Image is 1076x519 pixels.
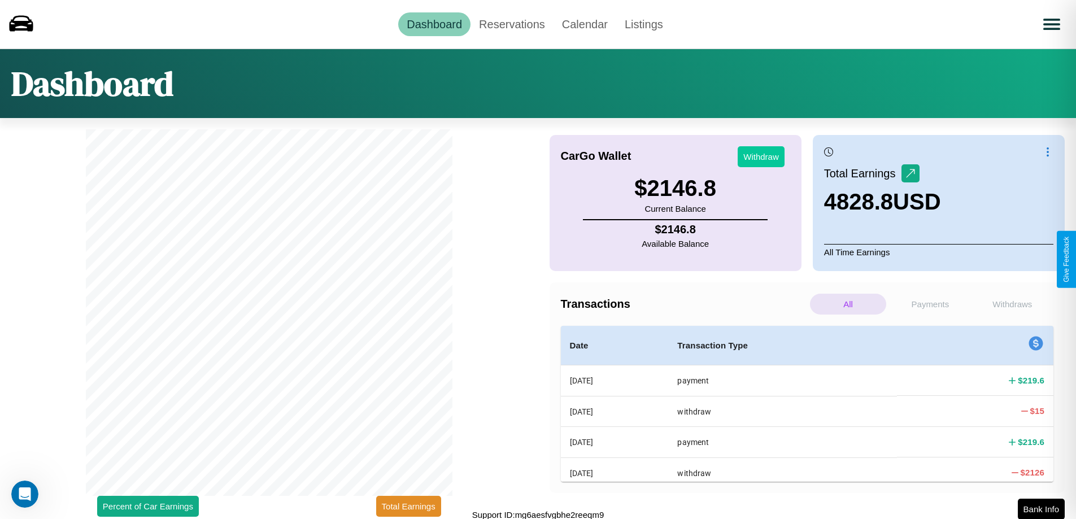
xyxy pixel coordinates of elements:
[561,150,631,163] h4: CarGo Wallet
[561,365,669,396] th: [DATE]
[668,365,897,396] th: payment
[471,12,554,36] a: Reservations
[561,457,669,488] th: [DATE]
[634,201,716,216] p: Current Balance
[1036,8,1068,40] button: Open menu
[642,223,709,236] h4: $ 2146.8
[1030,405,1045,417] h4: $ 15
[824,163,901,184] p: Total Earnings
[892,294,968,315] p: Payments
[642,236,709,251] p: Available Balance
[738,146,785,167] button: Withdraw
[1018,436,1044,448] h4: $ 219.6
[810,294,886,315] p: All
[824,189,941,215] h3: 4828.8 USD
[570,339,660,352] h4: Date
[376,496,441,517] button: Total Earnings
[97,496,199,517] button: Percent of Car Earnings
[974,294,1051,315] p: Withdraws
[1018,374,1044,386] h4: $ 219.6
[1062,237,1070,282] div: Give Feedback
[561,427,669,457] th: [DATE]
[634,176,716,201] h3: $ 2146.8
[616,12,672,36] a: Listings
[677,339,888,352] h4: Transaction Type
[824,244,1053,260] p: All Time Earnings
[398,12,471,36] a: Dashboard
[11,60,173,107] h1: Dashboard
[668,457,897,488] th: withdraw
[561,396,669,426] th: [DATE]
[668,396,897,426] th: withdraw
[561,298,807,311] h4: Transactions
[1021,466,1044,478] h4: $ 2126
[668,427,897,457] th: payment
[11,481,38,508] iframe: Intercom live chat
[554,12,616,36] a: Calendar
